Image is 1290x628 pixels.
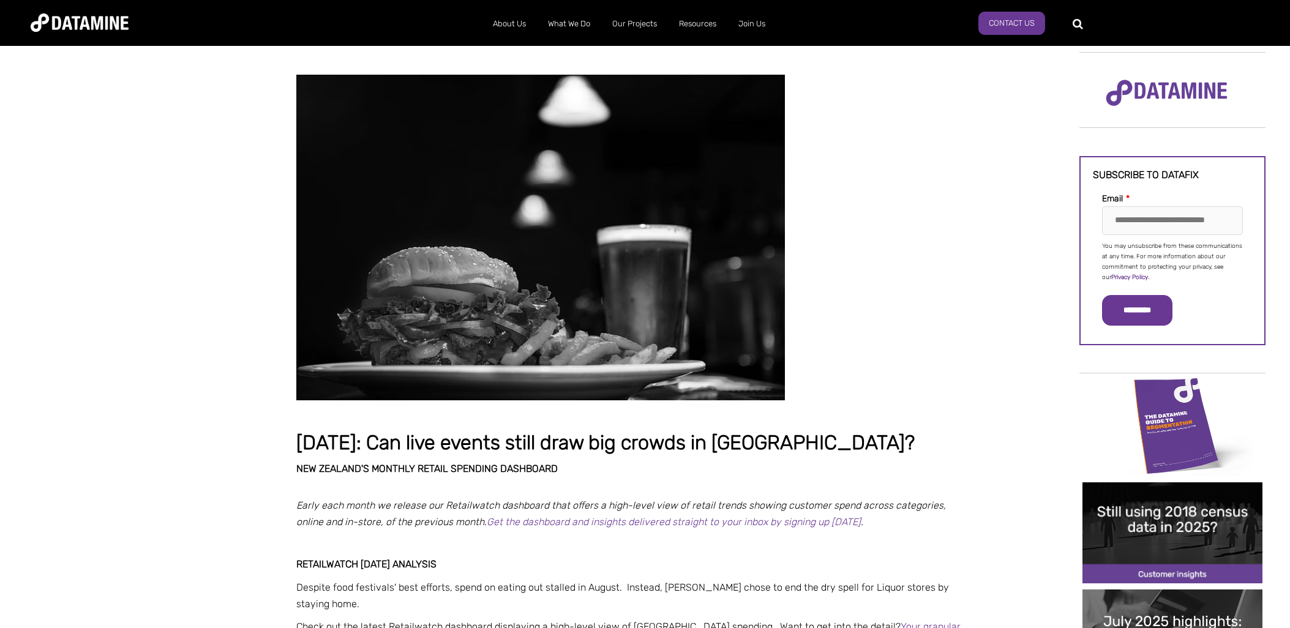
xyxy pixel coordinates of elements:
[31,13,129,32] img: Datamine
[482,8,537,40] a: About Us
[1082,375,1262,476] img: www.datamine.comhubfsDatamine Guide PDFsDatamine Guide to Customer Segmentation cover web
[296,75,785,400] img: 20250915 August 2025 Can live events still draw big crowds in New Zealand
[1111,274,1148,281] a: Privacy Policy
[601,8,668,40] a: Our Projects
[487,516,861,528] a: Get the dashboard and insights delivered straight to your inbox by signing up [DATE]
[1102,193,1123,204] span: Email
[1093,170,1252,181] h3: Subscribe to datafix
[296,499,946,528] span: Early each month we release our Retailwatch dashboard that offers a high-level view of retail tre...
[1102,241,1243,283] p: You may unsubscribe from these communications at any time. For more information about our commitm...
[296,579,970,612] p: Despite food festivals' best efforts, spend on eating out stalled in August. Instead, [PERSON_NAM...
[296,431,915,454] span: [DATE]: Can live events still draw big crowds in [GEOGRAPHIC_DATA]?
[1082,482,1262,583] img: 20250711 Update your customer details with New Zealand 2023 census data-1
[861,516,863,528] span: .
[978,12,1045,35] a: Contact Us
[296,463,558,474] span: New Zealand's monthly retail spending DASHBOARD
[537,8,601,40] a: What We Do
[296,559,970,570] h3: Retailwatch [DATE] analysis
[1098,72,1236,114] img: Datamine Logo No Strapline - Purple
[668,8,727,40] a: Resources
[727,8,776,40] a: Join Us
